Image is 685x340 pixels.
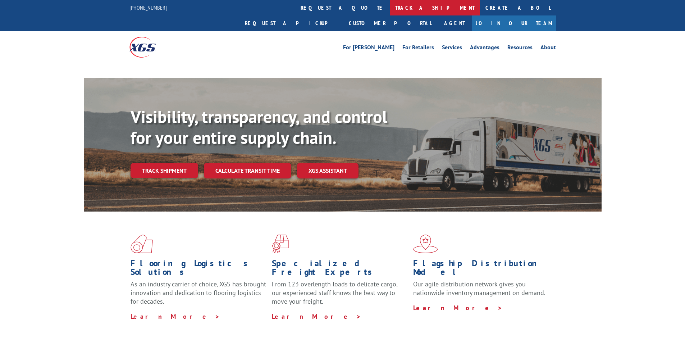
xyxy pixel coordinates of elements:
a: Services [442,45,462,53]
h1: Flooring Logistics Solutions [131,259,266,280]
a: Request a pickup [239,15,343,31]
a: Learn More > [413,304,503,312]
img: xgs-icon-focused-on-flooring-red [272,235,289,253]
a: Join Our Team [472,15,556,31]
a: For Retailers [402,45,434,53]
img: xgs-icon-total-supply-chain-intelligence-red [131,235,153,253]
a: [PHONE_NUMBER] [129,4,167,11]
a: Track shipment [131,163,198,178]
h1: Specialized Freight Experts [272,259,408,280]
h1: Flagship Distribution Model [413,259,549,280]
a: Advantages [470,45,499,53]
a: Customer Portal [343,15,437,31]
a: Learn More > [131,312,220,321]
a: Calculate transit time [204,163,291,178]
a: XGS ASSISTANT [297,163,359,178]
span: As an industry carrier of choice, XGS has brought innovation and dedication to flooring logistics... [131,280,266,305]
a: About [540,45,556,53]
span: Our agile distribution network gives you nationwide inventory management on demand. [413,280,545,297]
b: Visibility, transparency, and control for your entire supply chain. [131,105,387,149]
p: From 123 overlength loads to delicate cargo, our experienced staff knows the best way to move you... [272,280,408,312]
a: For [PERSON_NAME] [343,45,394,53]
a: Agent [437,15,472,31]
img: xgs-icon-flagship-distribution-model-red [413,235,438,253]
a: Resources [507,45,533,53]
a: Learn More > [272,312,361,321]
